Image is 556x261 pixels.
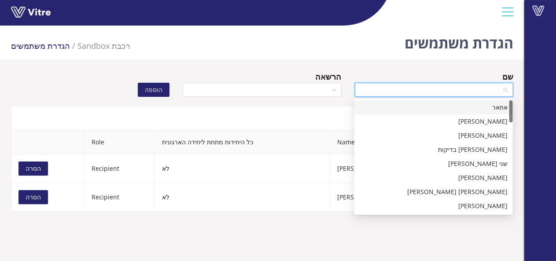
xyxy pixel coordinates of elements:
td: [PERSON_NAME] [331,183,437,212]
div: הרשאה [316,70,342,83]
div: שני פרנקל [354,157,513,171]
span: 288 [77,40,130,51]
td: [PERSON_NAME] [331,154,437,183]
button: הסרה [18,190,48,204]
span: הסרה [26,192,41,202]
div: [PERSON_NAME] בדיקות [360,145,508,154]
h1: הגדרת משתמשים [405,22,513,59]
button: הוספה [138,83,169,97]
span: Recipient [92,193,119,201]
th: Role [85,130,155,154]
td: לא [155,154,331,183]
span: Recipient [92,164,119,173]
div: שאנל ברדה [354,199,513,213]
div: אתאר [354,100,513,114]
div: משתמשי טפסים [11,106,513,130]
div: שרון [354,114,513,129]
div: אלכסיי [354,129,513,143]
div: הראל סמדר בדיקות [354,143,513,157]
th: כל היחידות מתחת ליחידה הארגונית [155,130,331,154]
span: הסרה [26,164,41,173]
button: הסרה [18,162,48,176]
div: [PERSON_NAME] [360,201,508,211]
div: [PERSON_NAME] [360,173,508,183]
li: הגדרת משתמשים [11,40,77,52]
div: מלכה ישראל נתנאל [354,185,513,199]
div: אתאר [360,103,508,112]
div: אבי אמזלג [354,171,513,185]
td: לא [155,183,331,212]
div: [PERSON_NAME] [PERSON_NAME] [360,187,508,197]
div: [PERSON_NAME] [360,131,508,140]
span: Name [331,130,436,154]
div: [PERSON_NAME] [360,117,508,126]
div: שני [PERSON_NAME] [360,159,508,169]
div: שם [502,70,513,83]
